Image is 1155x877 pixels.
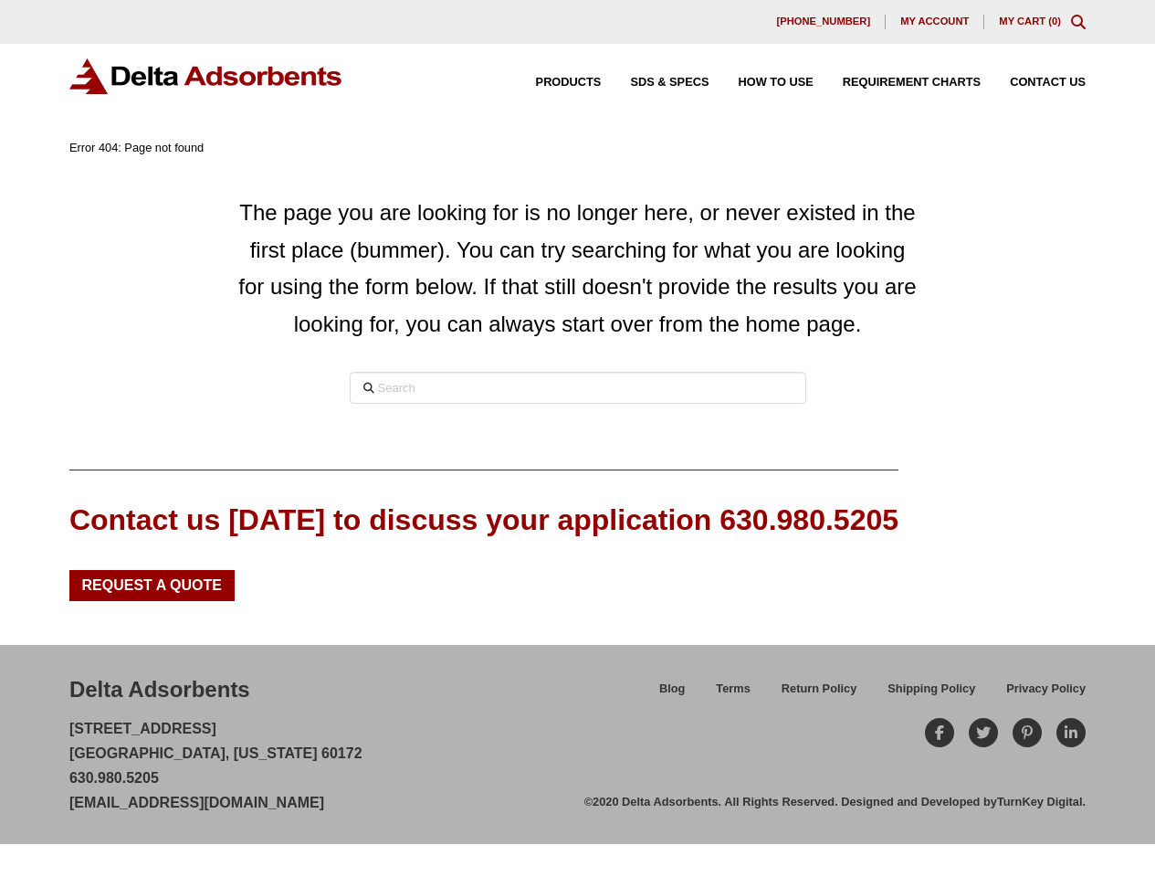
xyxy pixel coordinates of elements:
span: Requirement Charts [843,77,981,89]
span: Products [536,77,602,89]
input: Search [350,372,806,403]
span: [PHONE_NUMBER] [777,16,871,26]
img: Delta Adsorbents [69,58,343,94]
span: Request a Quote [82,578,223,593]
span: SDS & SPECS [630,77,709,89]
p: [STREET_ADDRESS] [GEOGRAPHIC_DATA], [US_STATE] 60172 630.980.5205 [69,716,362,816]
a: My account [886,15,984,29]
span: My account [900,16,969,26]
a: TurnKey Digital [997,795,1083,808]
a: [PHONE_NUMBER] [762,15,887,29]
div: ©2020 Delta Adsorbents. All Rights Reserved. Designed and Developed by . [584,794,1086,810]
a: Privacy Policy [991,679,1086,711]
a: [EMAIL_ADDRESS][DOMAIN_NAME] [69,795,324,810]
p: The page you are looking for is no longer here, or never existed in the first place (bummer). You... [236,195,920,343]
a: Request a Quote [69,570,235,601]
span: Contact Us [1010,77,1086,89]
a: How to Use [709,77,813,89]
span: Terms [716,683,750,695]
span: Return Policy [782,683,857,695]
span: Blog [659,683,685,695]
a: Products [507,77,602,89]
a: Return Policy [766,679,873,711]
div: Toggle Modal Content [1071,15,1086,29]
span: Privacy Policy [1006,683,1086,695]
span: Shipping Policy [887,683,975,695]
span: Error 404: Page not found [69,141,204,154]
a: Shipping Policy [872,679,991,711]
a: Blog [644,679,700,711]
a: My Cart (0) [999,16,1061,26]
div: Delta Adsorbents [69,674,250,705]
span: How to Use [738,77,813,89]
a: Terms [700,679,765,711]
a: Requirement Charts [814,77,981,89]
span: 0 [1052,16,1057,26]
div: Contact us [DATE] to discuss your application 630.980.5205 [69,500,898,541]
a: Contact Us [981,77,1086,89]
a: SDS & SPECS [601,77,709,89]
